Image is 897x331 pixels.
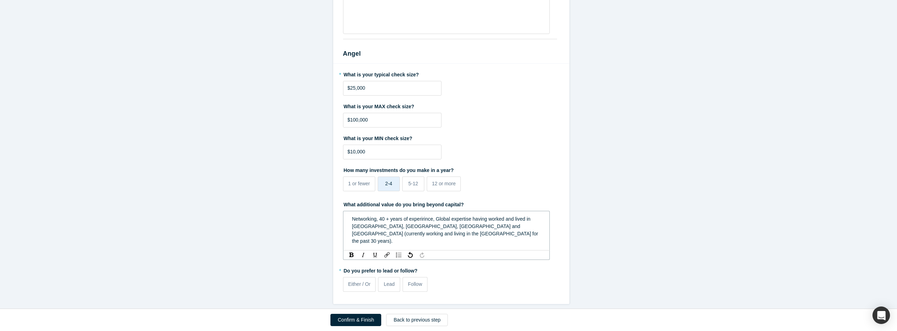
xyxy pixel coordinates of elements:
div: Bold [347,251,356,258]
div: rdw-list-control [393,251,405,258]
div: rdw-history-control [405,251,428,258]
label: How many investments do you make in a year? [343,164,560,174]
label: What is your MIN check size? [343,132,560,142]
span: Lead [384,281,395,287]
button: Back to previous step [386,314,448,326]
input: $1,000,000 [343,81,441,96]
span: Networking, 40 + years of experirince, Global expertise having worked and lived in [GEOGRAPHIC_DA... [352,216,540,244]
span: 1 or fewer [348,181,370,186]
div: rdw-toolbar [343,250,550,260]
span: 5-12 [408,181,418,186]
div: Undo [406,251,415,258]
div: rdw-wrapper [343,211,550,250]
div: Italic [359,251,368,258]
input: $500,000 [343,145,441,159]
h3: Angel [343,49,560,58]
label: What additional value do you bring beyond capital? [343,199,560,208]
span: Follow [408,281,422,287]
button: Confirm & Finish [330,314,381,326]
input: $1,500,000 [343,113,441,127]
label: What is your typical check size? [343,69,560,78]
span: Either / Or [348,281,371,287]
label: Do you prefer to lead or follow? [343,265,560,275]
div: Link [383,251,391,258]
div: Redo [418,251,426,258]
span: 2-4 [385,181,392,186]
div: Underline [371,251,380,258]
div: rdw-link-control [381,251,393,258]
div: rdw-editor [348,213,545,247]
div: rdw-inline-control [346,251,381,258]
div: Unordered [394,251,403,258]
label: What is your MAX check size? [343,101,560,110]
span: 12 or more [432,181,456,186]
